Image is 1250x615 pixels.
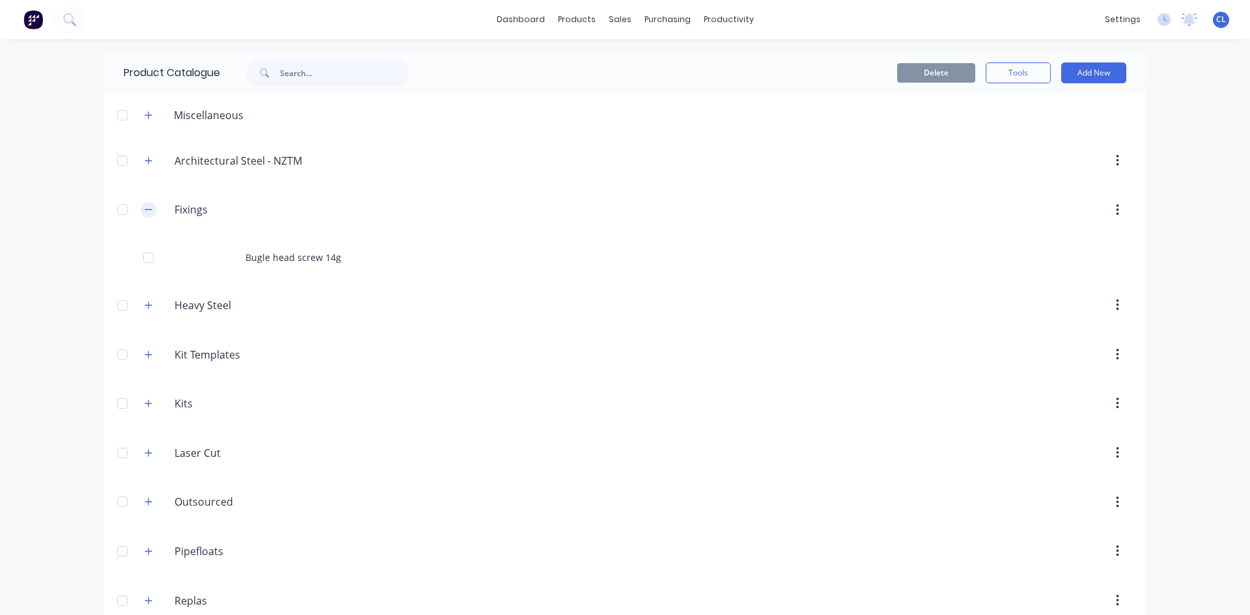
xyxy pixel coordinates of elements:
div: sales [602,10,638,29]
div: Bugle head screw 14g [104,234,1146,280]
button: Tools [986,62,1051,83]
div: products [551,10,602,29]
img: Factory [23,10,43,29]
input: Search... [280,60,409,86]
input: Enter category name [174,153,329,169]
input: Enter category name [174,543,329,559]
input: Enter category name [174,593,329,608]
span: CL [1216,14,1226,25]
button: Delete [897,63,975,83]
input: Enter category name [174,494,329,510]
div: settings [1098,10,1147,29]
input: Enter category name [174,396,329,411]
input: Enter category name [174,297,329,313]
input: Enter category name [174,445,329,461]
a: dashboard [490,10,551,29]
div: Product Catalogue [104,52,220,94]
div: productivity [697,10,760,29]
input: Enter category name [174,202,329,217]
div: purchasing [638,10,697,29]
input: Enter category name [174,347,329,362]
div: Miscellaneous [163,107,254,123]
button: Add New [1061,62,1126,83]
